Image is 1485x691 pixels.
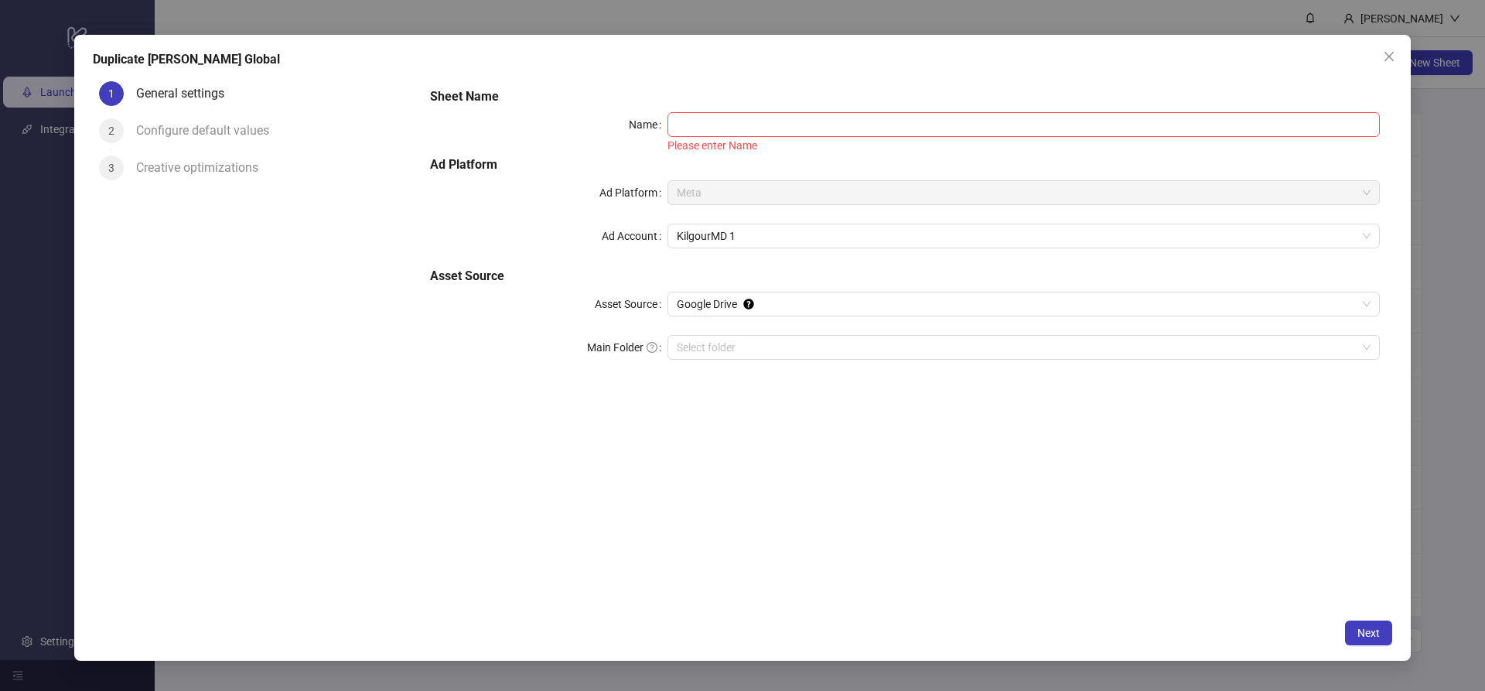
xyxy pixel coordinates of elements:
[587,335,667,360] label: Main Folder
[108,162,114,174] span: 3
[742,297,756,311] div: Tooltip anchor
[430,156,1380,174] h5: Ad Platform
[93,50,1392,69] div: Duplicate [PERSON_NAME] Global
[667,112,1380,137] input: Name
[677,224,1371,248] span: KilgourMD 1
[136,81,237,106] div: General settings
[430,267,1380,286] h5: Asset Source
[629,112,667,137] label: Name
[602,224,667,248] label: Ad Account
[1345,621,1392,645] button: Next
[136,118,282,143] div: Configure default values
[677,181,1371,204] span: Meta
[108,125,114,137] span: 2
[595,292,667,316] label: Asset Source
[647,342,657,353] span: question-circle
[1383,50,1395,63] span: close
[1377,44,1401,69] button: Close
[677,292,1371,316] span: Google Drive
[1357,627,1380,639] span: Next
[136,156,271,180] div: Creative optimizations
[667,137,1380,154] div: Please enter Name
[599,180,667,205] label: Ad Platform
[430,87,1380,106] h5: Sheet Name
[108,87,114,100] span: 1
